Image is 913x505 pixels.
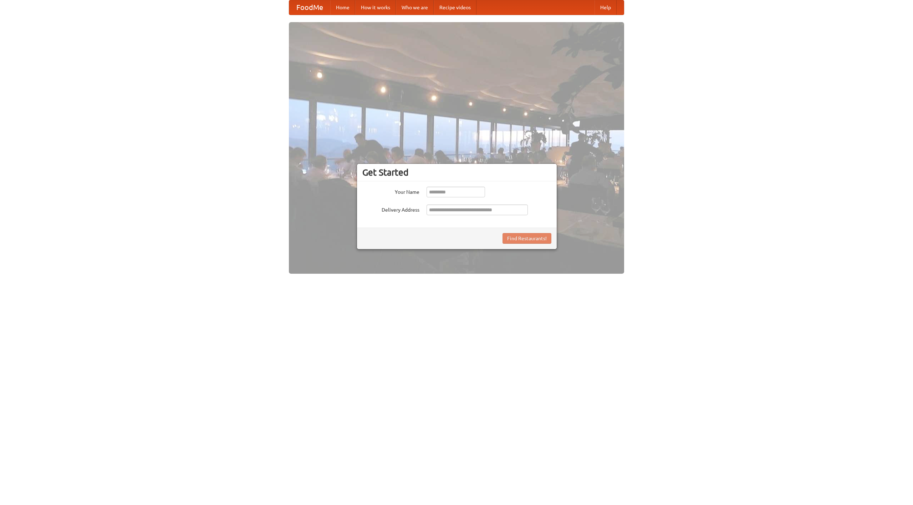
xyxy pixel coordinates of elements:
button: Find Restaurants! [503,233,551,244]
a: Who we are [396,0,434,15]
h3: Get Started [362,167,551,178]
label: Your Name [362,187,419,196]
a: FoodMe [289,0,330,15]
a: Home [330,0,355,15]
a: Help [595,0,617,15]
a: How it works [355,0,396,15]
a: Recipe videos [434,0,476,15]
label: Delivery Address [362,204,419,213]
